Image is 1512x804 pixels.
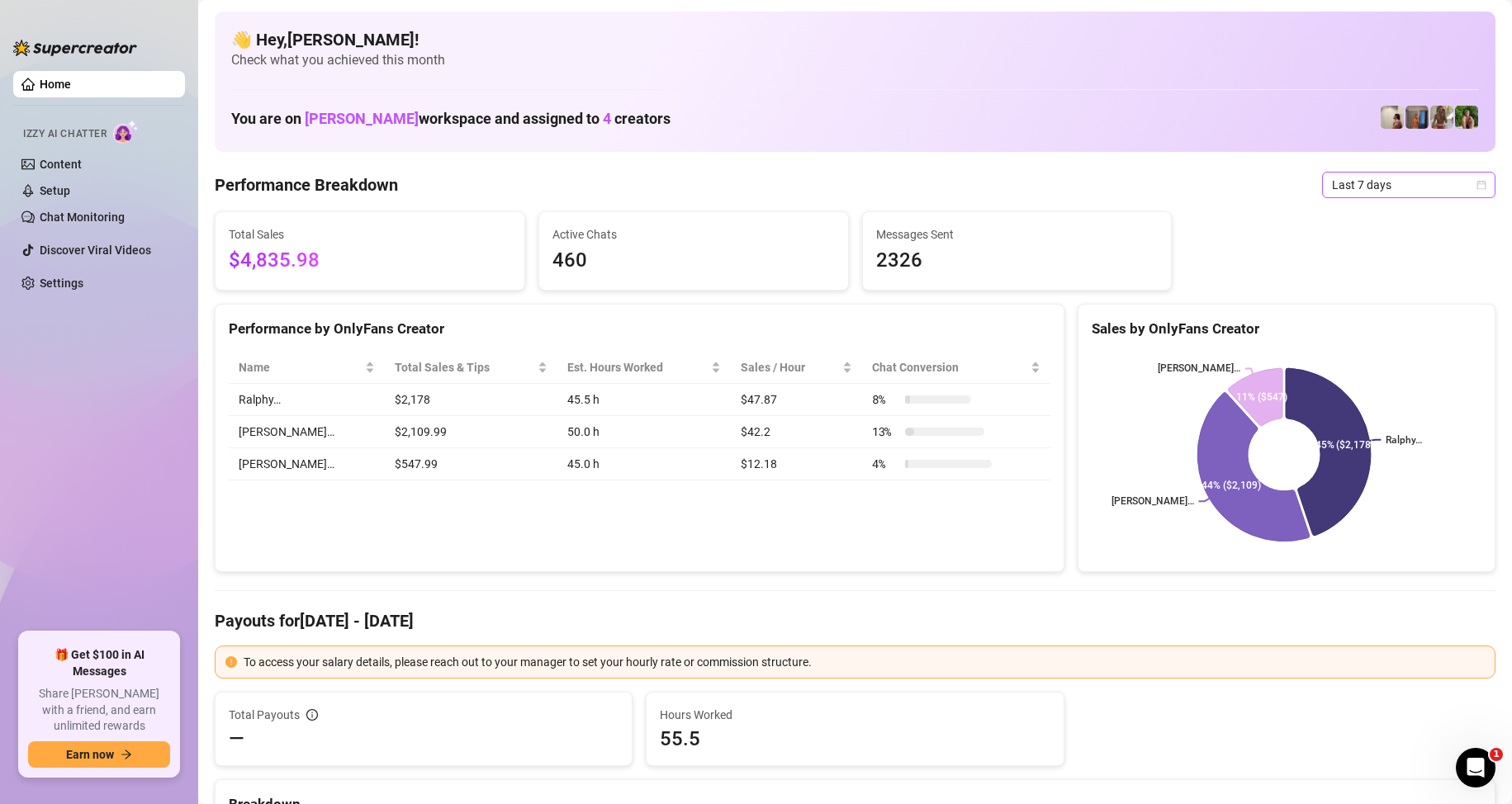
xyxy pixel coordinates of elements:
[1405,106,1429,129] img: Wayne
[231,28,1479,51] h4: 👋 Hey, [PERSON_NAME] !
[603,110,611,127] span: 4
[731,416,862,448] td: $42.2
[1381,106,1404,129] img: Ralphy
[385,448,557,480] td: $547.99
[660,726,1050,752] span: 55.5
[552,225,835,244] span: Active Chats
[40,244,151,257] a: Discover Viral Videos
[872,358,1027,376] span: Chat Conversion
[1476,180,1486,190] span: calendar
[229,225,511,244] span: Total Sales
[1456,748,1495,787] iframe: Intercom live chat
[40,210,125,224] a: Chat Monitoring
[1455,106,1478,129] img: Nathaniel
[40,277,83,290] a: Settings
[28,741,170,768] button: Earn nowarrow-right
[225,656,237,668] span: exclamation-circle
[1111,496,1193,508] text: [PERSON_NAME]…
[1332,173,1486,197] span: Last 7 days
[229,318,1050,340] div: Performance by OnlyFans Creator
[244,653,1485,671] div: To access your salary details, please reach out to your manager to set your hourly rate or commis...
[13,40,137,56] img: logo-BBDzfeDw.svg
[229,726,244,752] span: —
[731,352,862,384] th: Sales / Hour
[215,609,1495,632] h4: Payouts for [DATE] - [DATE]
[660,706,1050,724] span: Hours Worked
[567,358,708,376] div: Est. Hours Worked
[385,416,557,448] td: $2,109.99
[876,225,1159,244] span: Messages Sent
[229,706,300,724] span: Total Payouts
[66,748,114,761] span: Earn now
[872,455,898,473] span: 4 %
[552,245,835,277] span: 460
[872,423,898,441] span: 13 %
[731,384,862,416] td: $47.87
[385,352,557,384] th: Total Sales & Tips
[23,126,107,142] span: Izzy AI Chatter
[557,448,731,480] td: 45.0 h
[395,358,534,376] span: Total Sales & Tips
[121,749,132,760] span: arrow-right
[239,358,362,376] span: Name
[731,448,862,480] td: $12.18
[231,51,1479,69] span: Check what you achieved this month
[1092,318,1481,340] div: Sales by OnlyFans Creator
[231,110,671,128] h1: You are on workspace and assigned to creators
[40,184,70,197] a: Setup
[1158,363,1240,375] text: [PERSON_NAME]…
[741,358,839,376] span: Sales / Hour
[229,448,385,480] td: [PERSON_NAME]…
[862,352,1050,384] th: Chat Conversion
[229,352,385,384] th: Name
[215,173,398,196] h4: Performance Breakdown
[1490,748,1503,761] span: 1
[385,384,557,416] td: $2,178
[229,245,511,277] span: $4,835.98
[306,709,318,721] span: info-circle
[28,686,170,735] span: Share [PERSON_NAME] with a friend, and earn unlimited rewards
[872,390,898,409] span: 8 %
[557,384,731,416] td: 45.5 h
[40,158,82,171] a: Content
[113,120,139,144] img: AI Chatter
[40,78,71,91] a: Home
[557,416,731,448] td: 50.0 h
[28,647,170,679] span: 🎁 Get $100 in AI Messages
[876,245,1159,277] span: 2326
[305,110,419,127] span: [PERSON_NAME]
[229,384,385,416] td: Ralphy…
[229,416,385,448] td: [PERSON_NAME]…
[1430,106,1453,129] img: Nathaniel
[1386,434,1423,446] text: Ralphy…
